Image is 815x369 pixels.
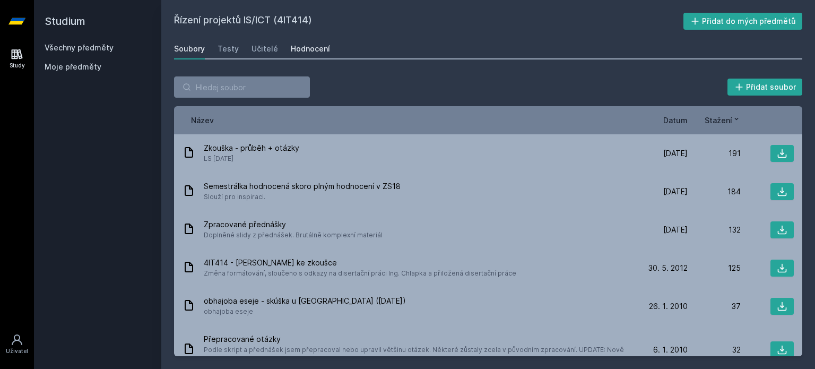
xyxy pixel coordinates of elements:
span: Přepracované otázky [204,334,630,345]
a: Učitelé [252,38,278,59]
span: Moje předměty [45,62,101,72]
span: Stažení [705,115,732,126]
div: Study [10,62,25,70]
span: obhajoba eseje - skúška u [GEOGRAPHIC_DATA] ([DATE]) [204,296,406,306]
a: Soubory [174,38,205,59]
div: 125 [688,263,741,273]
a: Všechny předměty [45,43,114,52]
div: 132 [688,225,741,235]
span: 4IT414 - [PERSON_NAME] ke zkoušce [204,258,516,268]
span: obhajoba eseje [204,306,406,317]
div: 191 [688,148,741,159]
button: Přidat soubor [727,79,803,96]
a: Testy [218,38,239,59]
div: 184 [688,186,741,197]
span: Podle skript a přednášek jsem přepracoval nebo upravil většinu otázek. Některé zůstaly zcela v pů... [204,345,630,366]
span: [DATE] [663,148,688,159]
span: Semestrálka hodnocená skoro plným hodnocení v ZS18 [204,181,401,192]
div: Uživatel [6,347,28,355]
a: Study [2,42,32,75]
button: Přidat do mých předmětů [683,13,803,30]
div: 32 [688,345,741,355]
span: [DATE] [663,186,688,197]
div: Testy [218,44,239,54]
div: 37 [688,301,741,312]
span: [DATE] [663,225,688,235]
span: Zpracované přednášky [204,219,383,230]
span: 6. 1. 2010 [653,345,688,355]
span: Slouží pro inspiraci. [204,192,401,202]
span: 30. 5. 2012 [648,263,688,273]
h2: Řízení projektů IS/ICT (4IT414) [174,13,683,30]
button: Datum [663,115,688,126]
a: Hodnocení [291,38,330,59]
span: LS [DATE] [204,153,299,164]
div: Soubory [174,44,205,54]
input: Hledej soubor [174,76,310,98]
div: Hodnocení [291,44,330,54]
button: Název [191,115,214,126]
button: Stažení [705,115,741,126]
span: Doplněné slidy z přednášek. Brutálně komplexní materiál [204,230,383,241]
span: 26. 1. 2010 [649,301,688,312]
a: Uživatel [2,328,32,361]
span: Změna formátování, sloučeno s odkazy na disertační práci Ing. Chlapka a přiložená disertační práce [204,268,516,279]
div: Učitelé [252,44,278,54]
span: Zkouška - průběh + otázky [204,143,299,153]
